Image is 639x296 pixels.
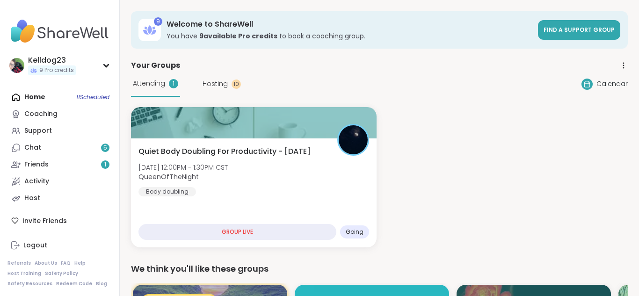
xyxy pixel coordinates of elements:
[346,228,363,236] span: Going
[35,260,57,267] a: About Us
[169,79,178,88] div: 1
[138,224,336,240] div: GROUP LIVE
[9,58,24,73] img: Kelldog23
[154,17,162,26] div: 9
[24,194,40,203] div: Host
[7,237,112,254] a: Logout
[104,161,106,169] span: 1
[131,60,180,71] span: Your Groups
[232,79,241,89] div: 10
[7,270,41,277] a: Host Training
[39,66,74,74] span: 9 Pro credits
[7,156,112,173] a: Friends1
[23,241,47,250] div: Logout
[24,160,49,169] div: Friends
[131,262,628,275] div: We think you'll like these groups
[7,139,112,156] a: Chat5
[24,177,49,186] div: Activity
[167,31,532,41] h3: You have to book a coaching group.
[74,260,86,267] a: Help
[133,79,165,88] span: Attending
[61,260,71,267] a: FAQ
[7,106,112,123] a: Coaching
[56,281,92,287] a: Redeem Code
[544,26,615,34] span: Find a support group
[7,173,112,190] a: Activity
[7,212,112,229] div: Invite Friends
[203,79,228,89] span: Hosting
[24,109,58,119] div: Coaching
[596,79,628,89] span: Calendar
[45,270,78,277] a: Safety Policy
[28,55,76,65] div: Kelldog23
[103,144,107,152] span: 5
[138,187,196,196] div: Body doubling
[24,143,41,152] div: Chat
[7,281,52,287] a: Safety Resources
[167,19,532,29] h3: Welcome to ShareWell
[538,20,620,40] a: Find a support group
[7,260,31,267] a: Referrals
[7,190,112,207] a: Host
[138,172,199,181] b: QueenOfTheNight
[24,126,52,136] div: Support
[96,281,107,287] a: Blog
[7,15,112,48] img: ShareWell Nav Logo
[7,123,112,139] a: Support
[138,163,228,172] span: [DATE] 12:00PM - 1:30PM CST
[199,31,277,41] b: 9 available Pro credit s
[138,146,311,157] span: Quiet Body Doubling For Productivity - [DATE]
[339,125,368,154] img: QueenOfTheNight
